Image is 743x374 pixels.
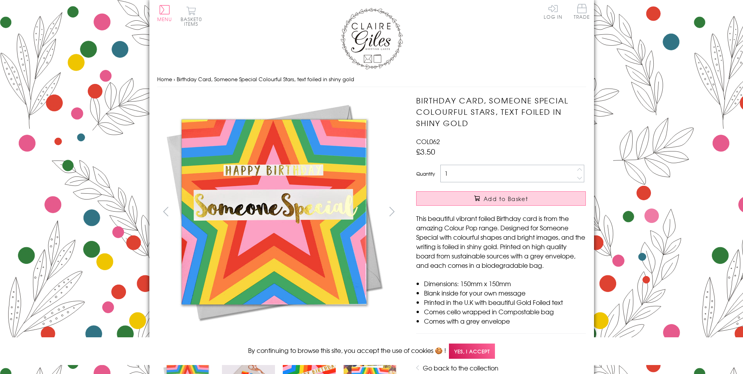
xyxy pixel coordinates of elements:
[157,71,586,87] nav: breadcrumbs
[157,203,175,220] button: prev
[177,75,354,83] span: Birthday Card, Someone Special Colourful Stars, text foiled in shiny gold
[424,316,586,326] li: Comes with a grey envelope
[174,75,175,83] span: ›
[424,279,586,288] li: Dimensions: 150mm x 150mm
[484,195,528,203] span: Add to Basket
[423,363,498,372] a: Go back to the collection
[157,95,391,329] img: Birthday Card, Someone Special Colourful Stars, text foiled in shiny gold
[184,16,202,27] span: 0 items
[416,170,435,177] label: Quantity
[157,5,172,21] button: Menu
[574,4,590,21] a: Trade
[383,203,401,220] button: next
[340,8,403,69] img: Claire Giles Greetings Cards
[181,6,202,26] button: Basket0 items
[416,191,586,206] button: Add to Basket
[157,75,172,83] a: Home
[424,288,586,297] li: Blank inside for your own message
[157,16,172,23] span: Menu
[424,307,586,316] li: Comes cello wrapped in Compostable bag
[416,146,435,157] span: £3.50
[416,214,586,270] p: This beautiful vibrant foiled Birthday card is from the amazing Colour Pop range. Designed for So...
[544,4,562,19] a: Log In
[416,137,440,146] span: COL062
[449,344,495,359] span: Yes, I accept
[416,95,586,128] h1: Birthday Card, Someone Special Colourful Stars, text foiled in shiny gold
[574,4,590,19] span: Trade
[424,297,586,307] li: Printed in the U.K with beautiful Gold Foiled text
